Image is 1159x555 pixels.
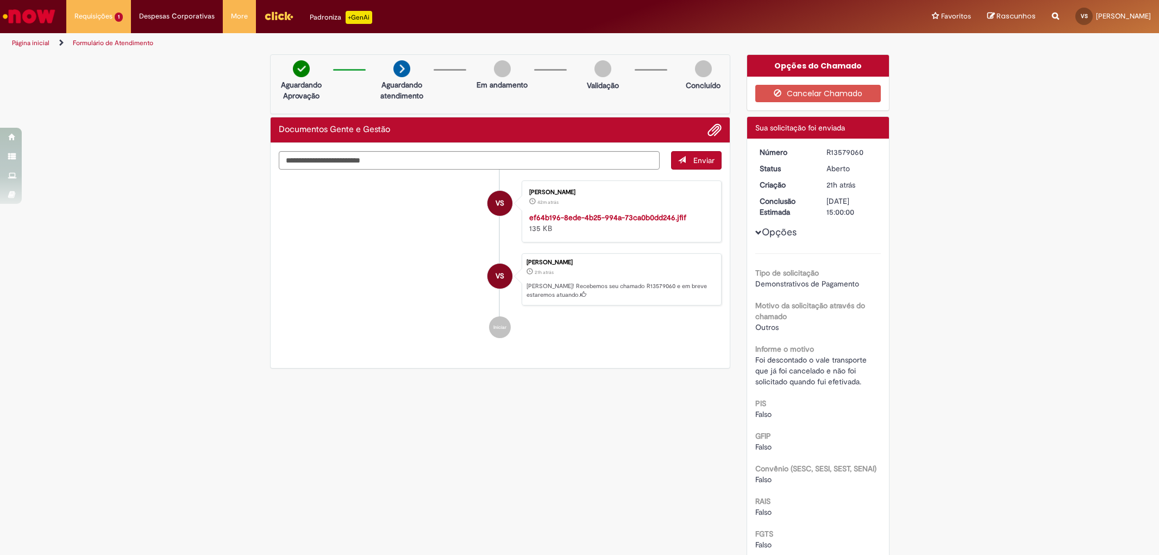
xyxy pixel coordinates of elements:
ul: Histórico de tíquete [279,170,722,349]
a: Formulário de Atendimento [73,39,153,47]
img: arrow-next.png [393,60,410,77]
a: Página inicial [12,39,49,47]
div: [PERSON_NAME] [529,189,710,196]
b: GFIP [755,431,771,441]
p: Aguardando atendimento [375,79,428,101]
p: +GenAi [346,11,372,24]
span: Falso [755,409,772,419]
span: 21h atrás [535,269,554,276]
span: Outros [755,322,779,332]
img: img-circle-grey.png [494,60,511,77]
span: Demonstrativos de Pagamento [755,279,859,289]
span: Requisições [74,11,112,22]
li: Veronica Santana Santos [279,253,722,305]
time: 29/09/2025 20:05:55 [535,269,554,276]
img: check-circle-green.png [293,60,310,77]
span: 1 [115,13,123,22]
span: Despesas Corporativas [139,11,215,22]
ul: Trilhas de página [8,33,765,53]
b: FGTS [755,529,773,539]
span: 21h atrás [826,180,855,190]
span: Foi descontado o vale transporte que já foi cancelado e não foi solicitado quando fui efetivada. [755,355,869,386]
span: [PERSON_NAME] [1096,11,1151,21]
b: RAIS [755,496,770,506]
time: 30/09/2025 16:17:10 [537,199,559,205]
img: ServiceNow [1,5,57,27]
img: img-circle-grey.png [695,60,712,77]
p: Em andamento [477,79,528,90]
b: Tipo de solicitação [755,268,819,278]
b: PIS [755,398,766,408]
div: Veronica Santana Santos [487,191,512,216]
div: Aberto [826,163,877,174]
span: 42m atrás [537,199,559,205]
dt: Criação [751,179,818,190]
dt: Número [751,147,818,158]
span: VS [496,263,504,289]
img: img-circle-grey.png [594,60,611,77]
textarea: Digite sua mensagem aqui... [279,151,660,170]
div: Opções do Chamado [747,55,889,77]
b: Convênio (SESC, SESI, SEST, SENAI) [755,464,876,473]
b: Motivo da solicitação através do chamado [755,301,865,321]
span: More [231,11,248,22]
span: VS [496,190,504,216]
button: Cancelar Chamado [755,85,881,102]
p: [PERSON_NAME]! Recebemos seu chamado R13579060 e em breve estaremos atuando. [527,282,716,299]
span: Falso [755,475,772,484]
span: Rascunhos [997,11,1036,21]
button: Enviar [671,151,722,170]
div: [PERSON_NAME] [527,259,716,266]
p: Concluído [686,80,721,91]
dt: Status [751,163,818,174]
span: VS [1081,13,1088,20]
span: Falso [755,540,772,550]
p: Validação [587,80,619,91]
div: Padroniza [310,11,372,24]
time: 29/09/2025 20:05:55 [826,180,855,190]
span: Falso [755,507,772,517]
span: Sua solicitação foi enviada [755,123,845,133]
b: Informe o motivo [755,344,814,354]
div: Veronica Santana Santos [487,264,512,289]
button: Adicionar anexos [707,123,722,137]
span: Enviar [693,155,715,165]
a: ef64b196-8ede-4b25-994a-73ca0b0dd246.jfif [529,213,686,222]
div: [DATE] 15:00:00 [826,196,877,217]
div: 29/09/2025 20:05:55 [826,179,877,190]
a: Rascunhos [987,11,1036,22]
div: 135 KB [529,212,710,234]
p: Aguardando Aprovação [275,79,328,101]
img: click_logo_yellow_360x200.png [264,8,293,24]
span: Falso [755,442,772,452]
span: Favoritos [941,11,971,22]
h2: Documentos Gente e Gestão Histórico de tíquete [279,125,390,135]
div: R13579060 [826,147,877,158]
dt: Conclusão Estimada [751,196,818,217]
